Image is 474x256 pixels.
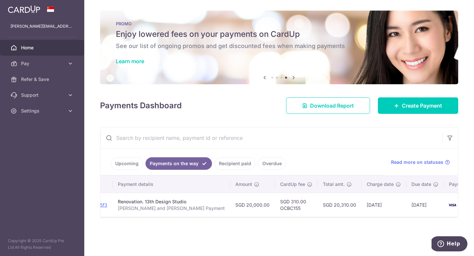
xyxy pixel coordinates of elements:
[378,97,458,114] a: Create Payment
[215,157,255,170] a: Recipient paid
[275,193,318,217] td: SGD 310.00 OCBC155
[21,44,65,51] span: Home
[100,127,442,148] input: Search by recipient name, payment id or reference
[323,181,345,188] span: Total amt.
[411,181,431,188] span: Due date
[406,193,444,217] td: [DATE]
[113,176,230,193] th: Payment details
[432,236,467,253] iframe: Opens a widget where you can find more information
[118,205,225,212] p: [PERSON_NAME] and [PERSON_NAME] Payment
[21,92,65,98] span: Support
[318,193,361,217] td: SGD 20,310.00
[391,159,450,166] a: Read more on statuses
[367,181,394,188] span: Charge date
[230,193,275,217] td: SGD 20,000.00
[145,157,212,170] a: Payments on the way
[391,159,443,166] span: Read more on statuses
[280,181,305,188] span: CardUp fee
[116,29,442,39] h5: Enjoy lowered fees on your payments on CardUp
[310,102,354,110] span: Download Report
[8,5,40,13] img: CardUp
[116,58,144,64] a: Learn more
[361,193,406,217] td: [DATE]
[111,157,143,170] a: Upcoming
[11,23,74,30] p: [PERSON_NAME][EMAIL_ADDRESS][DOMAIN_NAME]
[286,97,370,114] a: Download Report
[402,102,442,110] span: Create Payment
[21,108,65,114] span: Settings
[100,100,182,112] h4: Payments Dashboard
[118,198,225,205] div: Renovation. 13th Design Studio
[116,42,442,50] h6: See our list of ongoing promos and get discounted fees when making payments
[116,21,442,26] p: PROMO
[21,76,65,83] span: Refer & Save
[21,60,65,67] span: Pay
[258,157,286,170] a: Overdue
[235,181,252,188] span: Amount
[446,201,459,209] img: Bank Card
[100,11,458,84] img: Latest Promos banner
